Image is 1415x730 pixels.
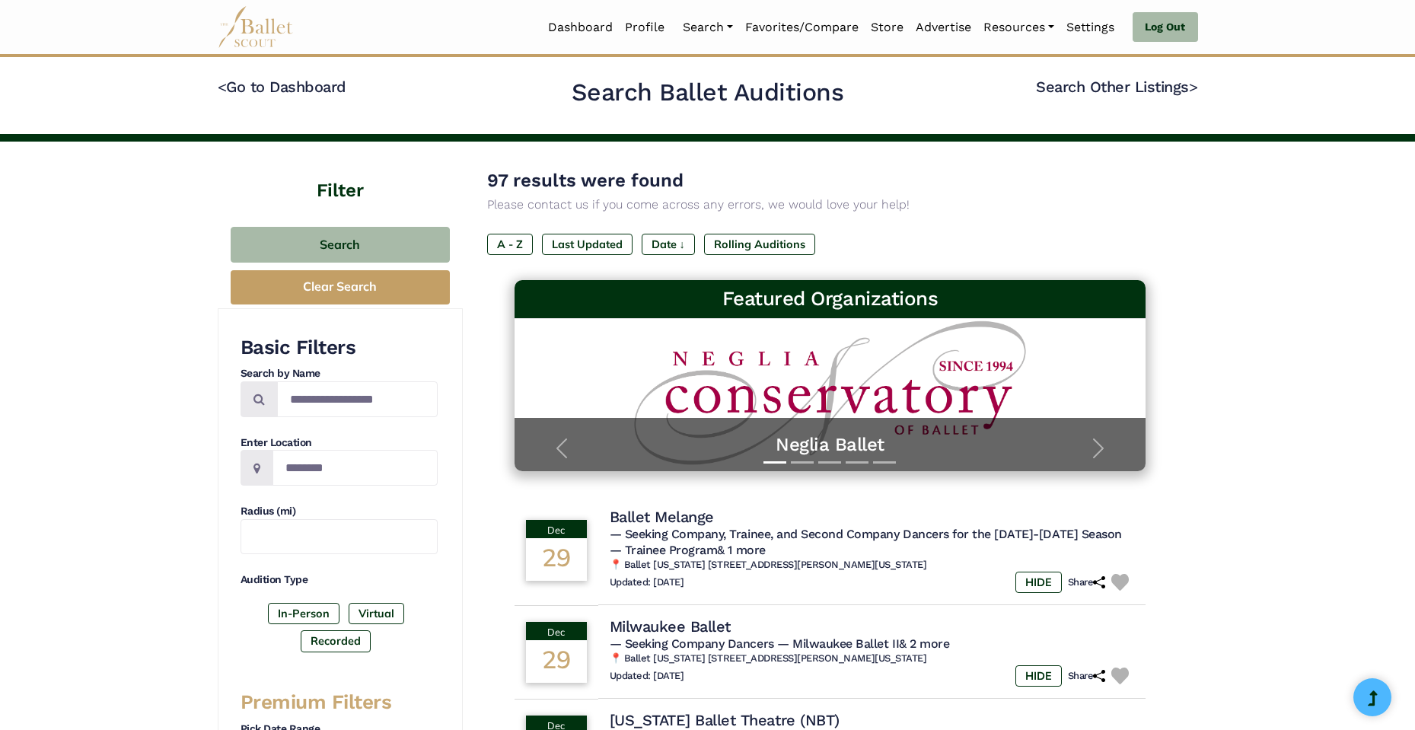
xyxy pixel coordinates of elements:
span: — Seeking Company, Trainee, and Second Company Dancers for the [DATE]-[DATE] Season [610,527,1122,541]
span: — Milwaukee Ballet II [777,636,949,651]
p: Please contact us if you come across any errors, we would love your help! [487,195,1174,215]
a: Dashboard [542,11,619,43]
h6: Share [1068,670,1106,683]
div: 29 [526,538,587,581]
label: HIDE [1015,572,1062,593]
input: Search by names... [277,381,438,417]
input: Location [272,450,438,486]
label: Date ↓ [642,234,695,255]
h4: Audition Type [241,572,438,588]
h6: Updated: [DATE] [610,576,684,589]
a: & 2 more [899,636,949,651]
button: Slide 2 [791,454,814,471]
a: Profile [619,11,671,43]
h6: Share [1068,576,1106,589]
span: — Trainee Program [610,543,766,557]
button: Slide 4 [846,454,868,471]
label: HIDE [1015,665,1062,687]
label: A - Z [487,234,533,255]
span: — Seeking Company Dancers [610,636,774,651]
label: Virtual [349,603,404,624]
code: > [1189,77,1198,96]
a: Log Out [1133,12,1197,43]
h4: Filter [218,142,463,204]
h3: Basic Filters [241,335,438,361]
button: Search [231,227,450,263]
a: Search [677,11,739,43]
label: Recorded [301,630,371,652]
h4: Enter Location [241,435,438,451]
a: Store [865,11,910,43]
div: 29 [526,640,587,683]
h6: Updated: [DATE] [610,670,684,683]
a: Settings [1060,11,1120,43]
code: < [218,77,227,96]
button: Slide 5 [873,454,896,471]
label: Last Updated [542,234,633,255]
h4: Radius (mi) [241,504,438,519]
label: In-Person [268,603,339,624]
label: Rolling Auditions [704,234,815,255]
h4: Search by Name [241,366,438,381]
button: Slide 1 [763,454,786,471]
span: 97 results were found [487,170,684,191]
h2: Search Ballet Auditions [572,77,844,109]
a: <Go to Dashboard [218,78,346,96]
button: Clear Search [231,270,450,304]
h6: 📍 Ballet [US_STATE] [STREET_ADDRESS][PERSON_NAME][US_STATE] [610,652,1135,665]
div: Dec [526,622,587,640]
h4: Milwaukee Ballet [610,617,731,636]
div: Dec [526,520,587,538]
h4: Ballet Melange [610,507,714,527]
h6: 📍 Ballet [US_STATE] [STREET_ADDRESS][PERSON_NAME][US_STATE] [610,559,1135,572]
h3: Premium Filters [241,690,438,716]
button: Slide 3 [818,454,841,471]
a: Resources [977,11,1060,43]
h3: Featured Organizations [527,286,1134,312]
a: & 1 more [717,543,765,557]
a: Neglia Ballet [530,433,1131,457]
a: Advertise [910,11,977,43]
a: Search Other Listings> [1036,78,1197,96]
a: Favorites/Compare [739,11,865,43]
h4: [US_STATE] Ballet Theatre (NBT) [610,710,840,730]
